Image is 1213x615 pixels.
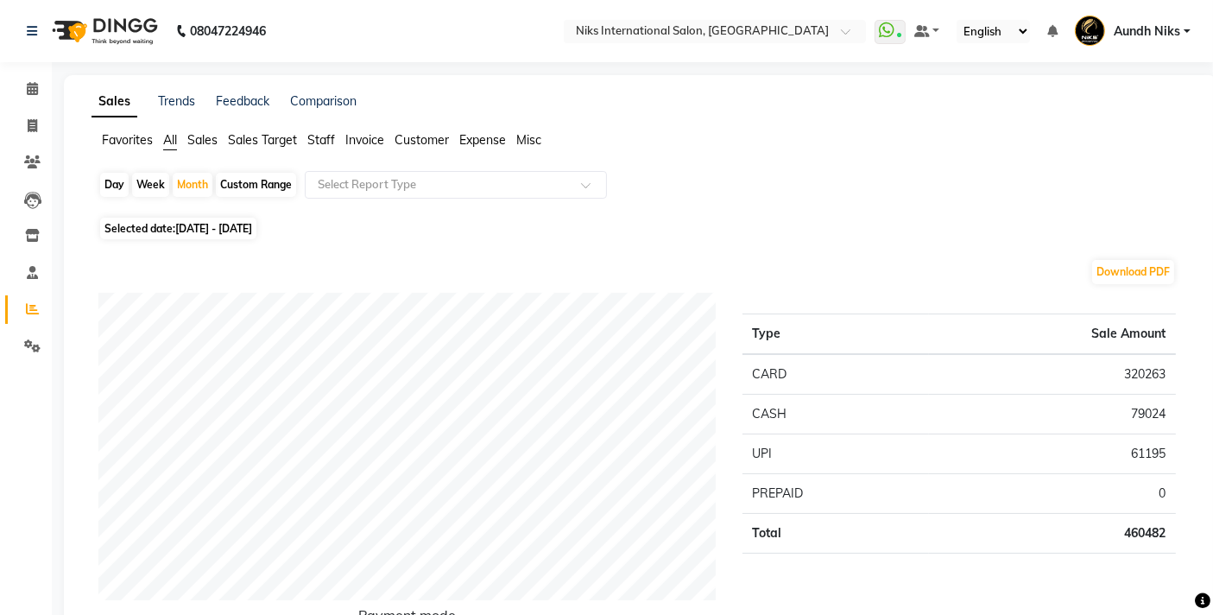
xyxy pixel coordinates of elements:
[345,132,384,148] span: Invoice
[929,434,1176,474] td: 61195
[44,7,162,55] img: logo
[395,132,449,148] span: Customer
[228,132,297,148] span: Sales Target
[742,514,929,554] td: Total
[929,474,1176,514] td: 0
[929,314,1176,355] th: Sale Amount
[516,132,541,148] span: Misc
[742,314,929,355] th: Type
[742,354,929,395] td: CARD
[163,132,177,148] span: All
[459,132,506,148] span: Expense
[929,514,1176,554] td: 460482
[290,93,357,109] a: Comparison
[307,132,335,148] span: Staff
[102,132,153,148] span: Favorites
[158,93,195,109] a: Trends
[929,354,1176,395] td: 320263
[190,7,266,55] b: 08047224946
[216,93,269,109] a: Feedback
[1075,16,1105,46] img: Aundh Niks
[1114,22,1180,41] span: Aundh Niks
[173,173,212,197] div: Month
[1092,260,1174,284] button: Download PDF
[742,395,929,434] td: CASH
[742,474,929,514] td: PREPAID
[929,395,1176,434] td: 79024
[216,173,296,197] div: Custom Range
[742,434,929,474] td: UPI
[100,173,129,197] div: Day
[132,173,169,197] div: Week
[100,218,256,239] span: Selected date:
[187,132,218,148] span: Sales
[175,222,252,235] span: [DATE] - [DATE]
[92,86,137,117] a: Sales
